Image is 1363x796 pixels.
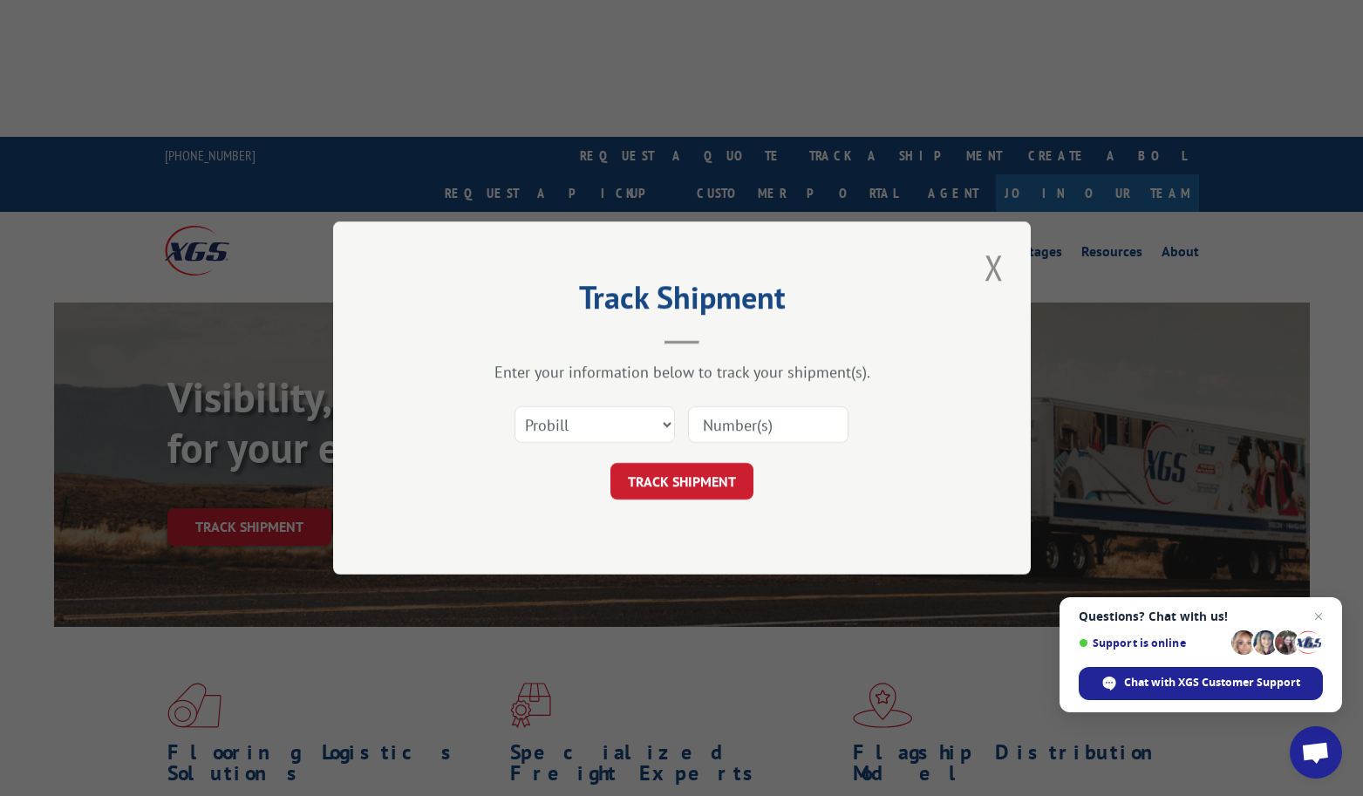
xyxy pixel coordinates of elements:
button: TRACK SHIPMENT [610,463,753,500]
h2: Track Shipment [420,285,944,318]
span: Chat with XGS Customer Support [1079,667,1323,700]
span: Support is online [1079,636,1225,650]
input: Number(s) [688,406,848,443]
div: Enter your information below to track your shipment(s). [420,362,944,382]
span: Chat with XGS Customer Support [1124,675,1300,691]
span: Questions? Chat with us! [1079,609,1323,623]
a: Open chat [1290,726,1342,779]
button: Close modal [979,243,1009,291]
